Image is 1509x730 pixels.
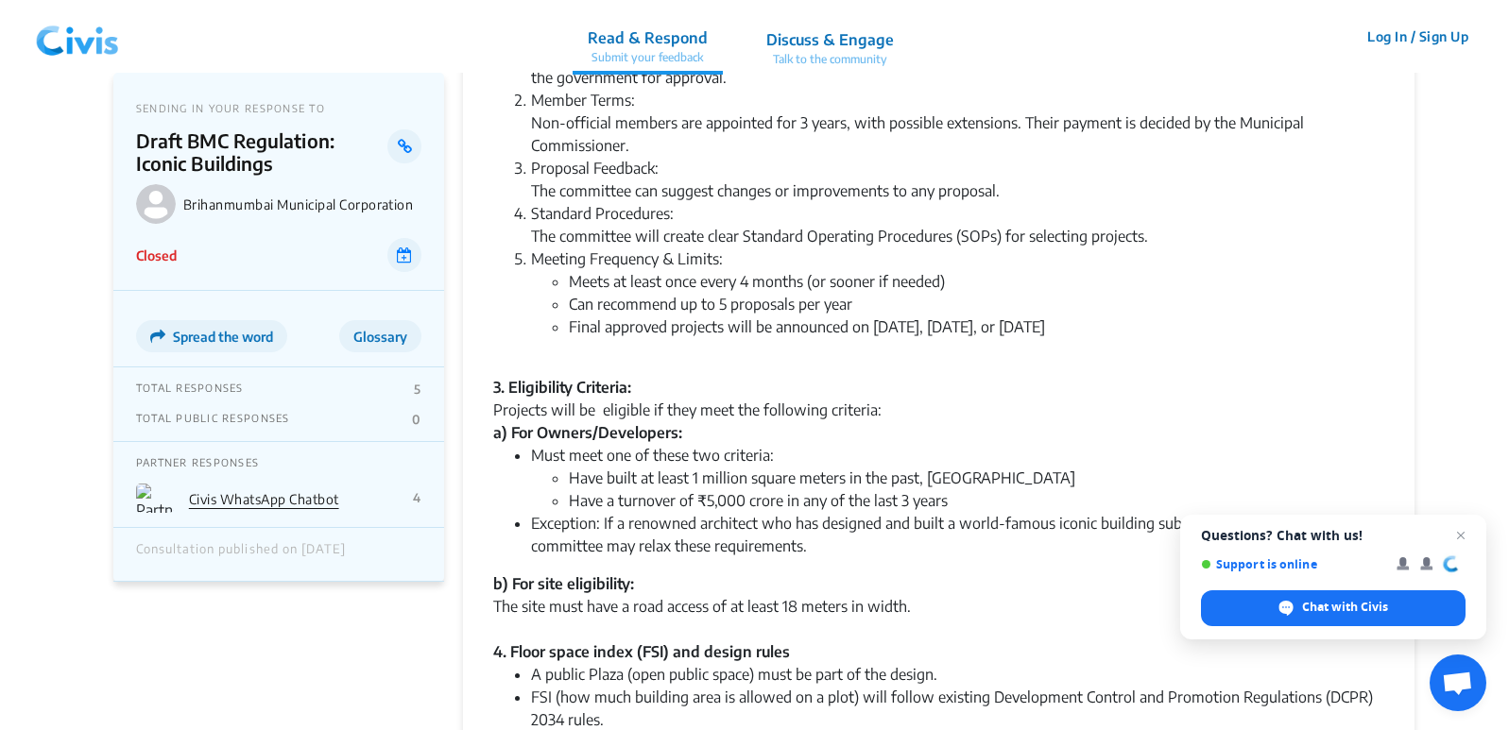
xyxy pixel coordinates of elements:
[1201,528,1466,543] span: Questions? Chat with us!
[339,320,421,352] button: Glossary
[531,247,1384,361] li: Meeting Frequency & Limits:
[136,184,176,224] img: Brihanmumbai Municipal Corporation logo
[136,412,290,427] p: TOTAL PUBLIC RESPONSES
[414,382,420,397] p: 5
[189,491,339,507] a: Civis WhatsApp Chatbot
[136,456,421,468] p: PARTNER RESPONSES
[136,102,421,114] p: SENDING IN YOUR RESPONSE TO
[173,329,273,345] span: Spread the word
[1355,22,1481,51] button: Log In / Sign Up
[493,642,790,661] strong: 4. Floor space index (FSI) and design rules
[569,270,1384,293] li: Meets at least once every 4 months (or sooner if needed)
[493,595,1384,640] div: The site must have a road access of at least 18 meters in width.
[136,246,177,265] p: Closed
[136,484,174,513] img: Partner Logo
[569,293,1384,315] li: Can recommend up to 5 proposals per year
[28,8,127,65] img: navlogo.png
[531,89,1384,157] li: Member Terms: Non-official members are appointed for 3 years, with possible extensions. Their pay...
[569,489,1384,512] li: Have a turnover of ₹5,000 crore in any of the last 3 years
[531,512,1384,557] li: Exception: If a renowned architect who has designed and built a world-famous iconic building subm...
[766,28,894,51] p: Discuss & Engage
[183,196,421,212] p: Brihanmumbai Municipal Corporation
[493,423,682,442] strong: a) For Owners/Developers:
[569,315,1384,361] li: Final approved projects will be announced on [DATE], [DATE], or [DATE]
[1302,599,1388,616] span: Chat with Civis
[1201,590,1466,626] span: Chat with Civis
[1201,557,1383,571] span: Support is online
[531,157,1384,202] li: Proposal Feedback: The committee can suggest changes or improvements to any proposal.
[413,490,420,505] p: 4
[136,129,388,175] p: Draft BMC Regulation: Iconic Buildings
[412,412,420,427] p: 0
[531,663,1384,686] li: A public Plaza (open public space) must be part of the design.
[136,382,244,397] p: TOTAL RESPONSES
[1430,654,1486,711] a: Open chat
[353,329,407,345] span: Glossary
[493,399,1384,421] div: Projects will be eligible if they meet the following criteria:
[588,49,708,66] p: Submit your feedback
[569,467,1384,489] li: Have built at least 1 million square meters in the past, [GEOGRAPHIC_DATA]
[136,320,287,352] button: Spread the word
[136,542,346,567] div: Consultation published on [DATE]
[531,202,1384,247] li: Standard Procedures: The committee will create clear Standard Operating Procedures (SOPs) for sel...
[766,51,894,68] p: Talk to the community
[493,378,631,397] strong: 3. Eligibility Criteria:
[531,444,1384,512] li: Must meet one of these two criteria:
[493,574,634,593] strong: b) For site eligibility:
[588,26,708,49] p: Read & Respond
